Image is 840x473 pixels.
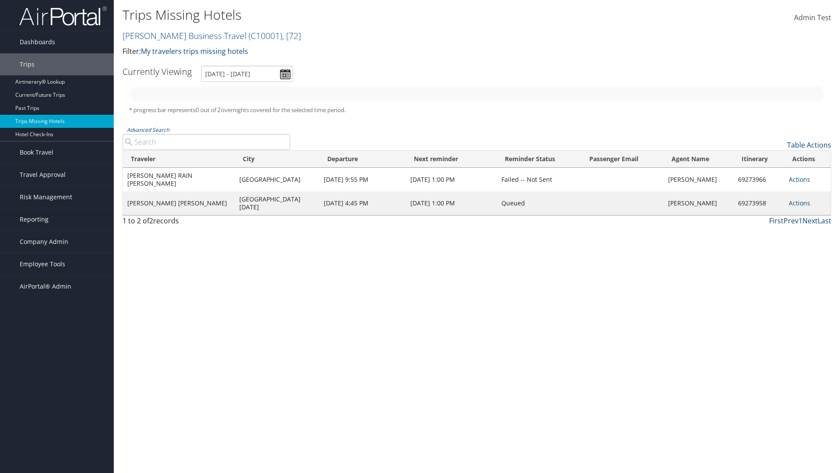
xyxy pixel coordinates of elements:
[319,168,406,191] td: [DATE] 9:55 PM
[122,215,290,230] div: 1 to 2 of records
[784,151,831,168] th: Actions
[196,106,221,114] span: 0 out of 2
[734,151,784,168] th: Itinerary
[20,141,53,163] span: Book Travel
[497,168,581,191] td: Failed -- Not Sent
[794,13,831,22] span: Admin Test
[787,140,831,150] a: Table Actions
[129,106,825,114] h5: * progress bar represents overnights covered for the selected time period.
[20,253,65,275] span: Employee Tools
[406,191,497,215] td: [DATE] 1:00 PM
[319,151,406,168] th: Departure: activate to sort column ascending
[497,151,581,168] th: Reminder Status
[122,66,192,78] h3: Currently Viewing
[122,6,595,24] h1: Trips Missing Hotels
[141,46,248,56] a: My travelers trips missing hotels
[784,216,798,226] a: Prev
[149,216,153,226] span: 2
[798,216,802,226] a: 1
[789,199,810,207] a: Actions
[123,191,235,215] td: [PERSON_NAME] [PERSON_NAME]
[319,191,406,215] td: [DATE] 4:45 PM
[235,168,319,191] td: [GEOGRAPHIC_DATA]
[201,66,293,82] input: [DATE] - [DATE]
[20,31,55,53] span: Dashboards
[769,216,784,226] a: First
[664,168,733,191] td: [PERSON_NAME]
[20,164,66,186] span: Travel Approval
[123,151,235,168] th: Traveler: activate to sort column ascending
[123,168,235,191] td: [PERSON_NAME] RAIN [PERSON_NAME]
[581,151,664,168] th: Passenger Email: activate to sort column ascending
[282,30,301,42] span: , [ 72 ]
[20,275,71,297] span: AirPortal® Admin
[122,46,595,57] p: Filter:
[406,151,497,168] th: Next reminder
[20,186,72,208] span: Risk Management
[20,208,49,230] span: Reporting
[818,216,831,226] a: Last
[794,4,831,32] a: Admin Test
[122,134,290,150] input: Advanced Search
[122,30,301,42] a: [PERSON_NAME] Business Travel
[20,53,35,75] span: Trips
[235,191,319,215] td: [GEOGRAPHIC_DATA][DATE]
[248,30,282,42] span: ( C10001 )
[664,191,733,215] td: [PERSON_NAME]
[734,191,784,215] td: 69273958
[235,151,319,168] th: City: activate to sort column ascending
[406,168,497,191] td: [DATE] 1:00 PM
[802,216,818,226] a: Next
[789,175,810,184] a: Actions
[20,231,68,253] span: Company Admin
[127,126,169,134] a: Advanced Search
[19,6,107,26] img: airportal-logo.png
[497,191,581,215] td: Queued
[664,151,733,168] th: Agent Name
[734,168,784,191] td: 69273966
